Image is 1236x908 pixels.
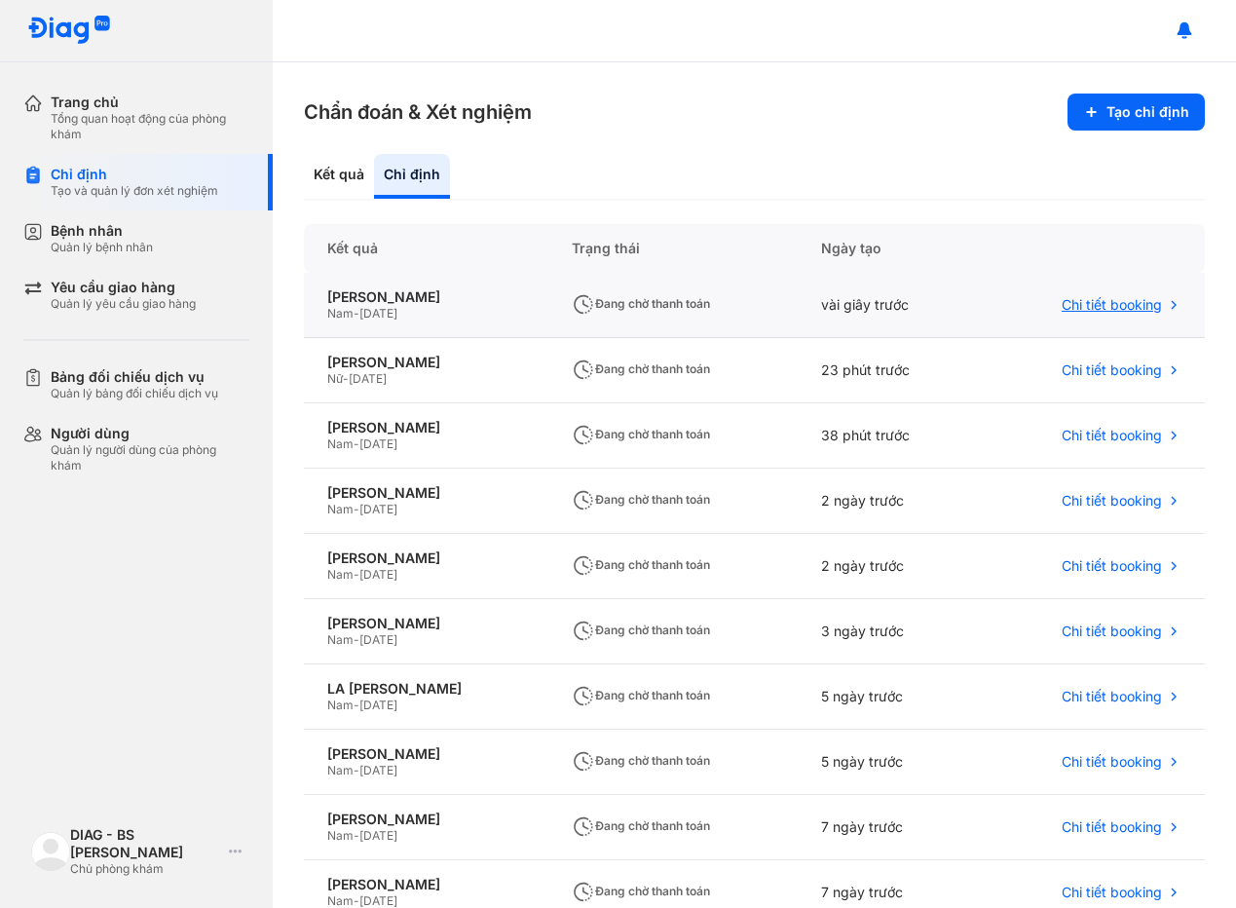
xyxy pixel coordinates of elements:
span: Chi tiết booking [1062,753,1162,771]
span: Chi tiết booking [1062,492,1162,510]
div: 3 ngày trước [798,599,980,664]
div: Quản lý bệnh nhân [51,240,153,255]
span: Đang chờ thanh toán [572,623,710,637]
span: [DATE] [349,371,387,386]
span: Đang chờ thanh toán [572,818,710,833]
div: Chỉ định [374,154,450,199]
div: DIAG - BS [PERSON_NAME] [70,826,221,861]
button: Tạo chỉ định [1067,94,1205,131]
span: - [354,698,359,712]
div: Chỉ định [51,166,218,183]
span: - [343,371,349,386]
span: - [354,306,359,321]
span: [DATE] [359,893,397,908]
span: Đang chờ thanh toán [572,557,710,572]
span: [DATE] [359,763,397,777]
span: Nam [327,306,354,321]
span: Chi tiết booking [1062,623,1162,640]
div: Tạo và quản lý đơn xét nghiệm [51,183,218,199]
span: [DATE] [359,828,397,843]
div: [PERSON_NAME] [327,876,525,893]
div: 2 ngày trước [798,469,980,534]
h3: Chẩn đoán & Xét nghiệm [304,98,532,126]
div: Quản lý người dùng của phòng khám [51,442,249,473]
span: Chi tiết booking [1062,688,1162,705]
span: Đang chờ thanh toán [572,361,710,376]
span: [DATE] [359,502,397,516]
span: Chi tiết booking [1062,818,1162,836]
span: Nam [327,828,354,843]
span: Đang chờ thanh toán [572,427,710,441]
span: Nữ [327,371,343,386]
span: Đang chờ thanh toán [572,492,710,507]
div: Kết quả [304,224,548,273]
img: logo [27,16,111,46]
span: - [354,763,359,777]
div: [PERSON_NAME] [327,354,525,371]
span: Nam [327,502,354,516]
span: - [354,828,359,843]
div: [PERSON_NAME] [327,745,525,763]
div: Bệnh nhân [51,222,153,240]
div: Trạng thái [548,224,798,273]
div: Kết quả [304,154,374,199]
span: Chi tiết booking [1062,361,1162,379]
div: Người dùng [51,425,249,442]
div: Tổng quan hoạt động của phòng khám [51,111,249,142]
span: [DATE] [359,436,397,451]
span: Đang chờ thanh toán [572,296,710,311]
span: Nam [327,893,354,908]
div: 2 ngày trước [798,534,980,599]
span: - [354,567,359,582]
span: - [354,436,359,451]
span: [DATE] [359,632,397,647]
span: Chi tiết booking [1062,884,1162,901]
div: Yêu cầu giao hàng [51,279,196,296]
div: Quản lý bảng đối chiếu dịch vụ [51,386,218,401]
span: [DATE] [359,698,397,712]
span: Nam [327,763,354,777]
span: Chi tiết booking [1062,427,1162,444]
div: [PERSON_NAME] [327,811,525,828]
div: 5 ngày trước [798,664,980,730]
span: Đang chờ thanh toán [572,688,710,702]
span: Chi tiết booking [1062,296,1162,314]
span: Nam [327,698,354,712]
span: Đang chờ thanh toán [572,753,710,768]
div: LA [PERSON_NAME] [327,680,525,698]
div: [PERSON_NAME] [327,288,525,306]
div: Bảng đối chiếu dịch vụ [51,368,218,386]
div: Quản lý yêu cầu giao hàng [51,296,196,312]
div: vài giây trước [798,273,980,338]
span: Chi tiết booking [1062,557,1162,575]
div: [PERSON_NAME] [327,484,525,502]
span: Nam [327,632,354,647]
div: [PERSON_NAME] [327,615,525,632]
span: - [354,893,359,908]
div: Trang chủ [51,94,249,111]
img: logo [31,832,70,871]
div: [PERSON_NAME] [327,419,525,436]
span: Nam [327,436,354,451]
span: - [354,632,359,647]
div: 5 ngày trước [798,730,980,795]
div: Chủ phòng khám [70,861,221,877]
span: [DATE] [359,567,397,582]
span: Đang chờ thanh toán [572,884,710,898]
span: [DATE] [359,306,397,321]
span: - [354,502,359,516]
div: Ngày tạo [798,224,980,273]
span: Nam [327,567,354,582]
div: 23 phút trước [798,338,980,403]
div: [PERSON_NAME] [327,549,525,567]
div: 38 phút trước [798,403,980,469]
div: 7 ngày trước [798,795,980,860]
